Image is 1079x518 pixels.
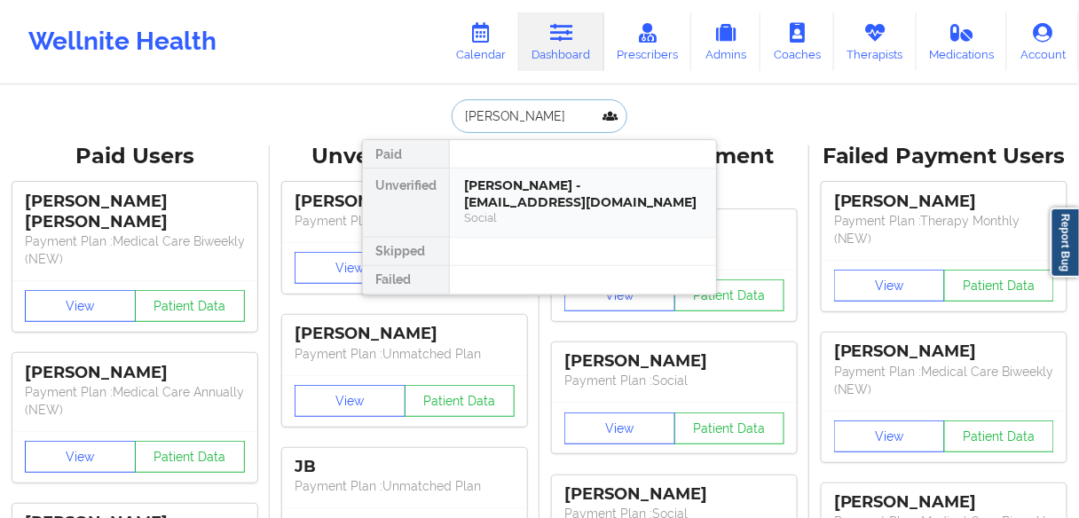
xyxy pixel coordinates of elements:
[363,266,449,294] div: Failed
[25,290,136,322] button: View
[834,363,1054,398] p: Payment Plan : Medical Care Biweekly (NEW)
[295,324,515,344] div: [PERSON_NAME]
[822,143,1067,170] div: Failed Payment Users
[834,492,1054,513] div: [PERSON_NAME]
[25,192,245,232] div: [PERSON_NAME] [PERSON_NAME]
[944,270,1055,302] button: Patient Data
[834,192,1054,212] div: [PERSON_NAME]
[564,484,784,505] div: [PERSON_NAME]
[295,192,515,212] div: [PERSON_NAME]
[834,270,945,302] button: View
[834,212,1054,247] p: Payment Plan : Therapy Monthly (NEW)
[295,385,406,417] button: View
[834,12,917,71] a: Therapists
[760,12,834,71] a: Coaches
[25,363,245,383] div: [PERSON_NAME]
[564,351,784,372] div: [PERSON_NAME]
[564,372,784,389] p: Payment Plan : Social
[674,412,785,444] button: Patient Data
[1007,12,1079,71] a: Account
[25,441,136,473] button: View
[464,177,702,210] div: [PERSON_NAME] - [EMAIL_ADDRESS][DOMAIN_NAME]
[363,169,449,238] div: Unverified
[464,210,702,225] div: Social
[564,279,675,311] button: View
[674,279,785,311] button: Patient Data
[1051,208,1079,278] a: Report Bug
[363,238,449,266] div: Skipped
[363,140,449,169] div: Paid
[917,12,1008,71] a: Medications
[944,420,1055,452] button: Patient Data
[564,412,675,444] button: View
[295,477,515,495] p: Payment Plan : Unmatched Plan
[519,12,604,71] a: Dashboard
[25,232,245,268] p: Payment Plan : Medical Care Biweekly (NEW)
[282,143,527,170] div: Unverified Users
[295,345,515,363] p: Payment Plan : Unmatched Plan
[443,12,519,71] a: Calendar
[834,420,945,452] button: View
[405,385,516,417] button: Patient Data
[295,457,515,477] div: JB
[834,341,1054,362] div: [PERSON_NAME]
[604,12,692,71] a: Prescribers
[25,383,245,419] p: Payment Plan : Medical Care Annually (NEW)
[12,143,257,170] div: Paid Users
[691,12,760,71] a: Admins
[295,252,406,284] button: View
[135,290,246,322] button: Patient Data
[135,441,246,473] button: Patient Data
[295,212,515,230] p: Payment Plan : Unmatched Plan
